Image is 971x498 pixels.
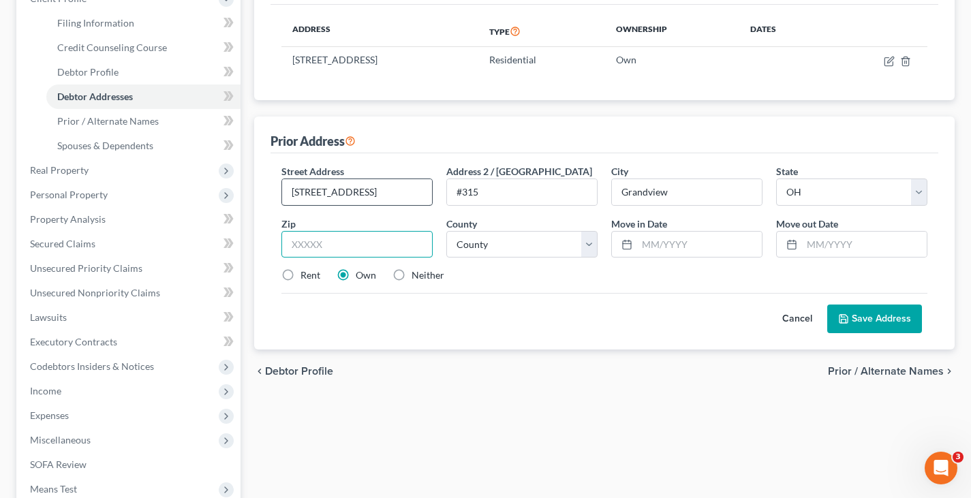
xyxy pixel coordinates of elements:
span: Unsecured Nonpriority Claims [30,287,160,298]
span: SOFA Review [30,458,87,470]
span: Debtor Profile [57,66,119,78]
span: City [611,166,628,177]
span: Lawsuits [30,311,67,323]
a: Unsecured Nonpriority Claims [19,281,241,305]
td: Own [605,47,739,73]
a: Debtor Addresses [46,84,241,109]
th: Address [281,16,478,47]
th: Dates [739,16,827,47]
span: Filing Information [57,17,134,29]
label: Neither [412,268,444,282]
span: Means Test [30,483,77,495]
a: Credit Counseling Course [46,35,241,60]
input: Enter street address [282,179,432,205]
span: Income [30,385,61,396]
div: Prior Address [271,133,356,149]
button: Prior / Alternate Names chevron_right [828,366,955,377]
input: MM/YYYY [802,232,927,258]
span: Debtor Profile [265,366,333,377]
span: Spouses & Dependents [57,140,153,151]
a: Executory Contracts [19,330,241,354]
label: Address 2 / [GEOGRAPHIC_DATA] [446,164,592,178]
button: chevron_left Debtor Profile [254,366,333,377]
span: County [446,218,477,230]
a: Property Analysis [19,207,241,232]
span: Secured Claims [30,238,95,249]
i: chevron_right [944,366,955,377]
input: XXXXX [281,231,433,258]
span: Codebtors Insiders & Notices [30,360,154,372]
a: Debtor Profile [46,60,241,84]
i: chevron_left [254,366,265,377]
span: Prior / Alternate Names [57,115,159,127]
label: Own [356,268,376,282]
span: Move out Date [776,218,838,230]
input: MM/YYYY [637,232,762,258]
td: [STREET_ADDRESS] [281,47,478,73]
span: Property Analysis [30,213,106,225]
a: Prior / Alternate Names [46,109,241,134]
span: Credit Counseling Course [57,42,167,53]
button: Cancel [767,305,827,332]
a: Secured Claims [19,232,241,256]
span: 3 [953,452,964,463]
span: Executory Contracts [30,336,117,347]
span: Expenses [30,409,69,421]
span: Miscellaneous [30,434,91,446]
span: Prior / Alternate Names [828,366,944,377]
a: SOFA Review [19,452,241,477]
a: Lawsuits [19,305,241,330]
span: Street Address [281,166,344,177]
iframe: Intercom live chat [925,452,957,484]
a: Spouses & Dependents [46,134,241,158]
a: Unsecured Priority Claims [19,256,241,281]
span: Unsecured Priority Claims [30,262,142,274]
label: Rent [300,268,320,282]
span: Zip [281,218,296,230]
span: Debtor Addresses [57,91,133,102]
span: State [776,166,798,177]
td: Residential [478,47,605,73]
input: Enter city... [612,179,762,205]
span: Move in Date [611,218,667,230]
input: -- [447,179,597,205]
button: Save Address [827,305,922,333]
span: Personal Property [30,189,108,200]
a: Filing Information [46,11,241,35]
th: Ownership [605,16,739,47]
span: Real Property [30,164,89,176]
th: Type [478,16,605,47]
